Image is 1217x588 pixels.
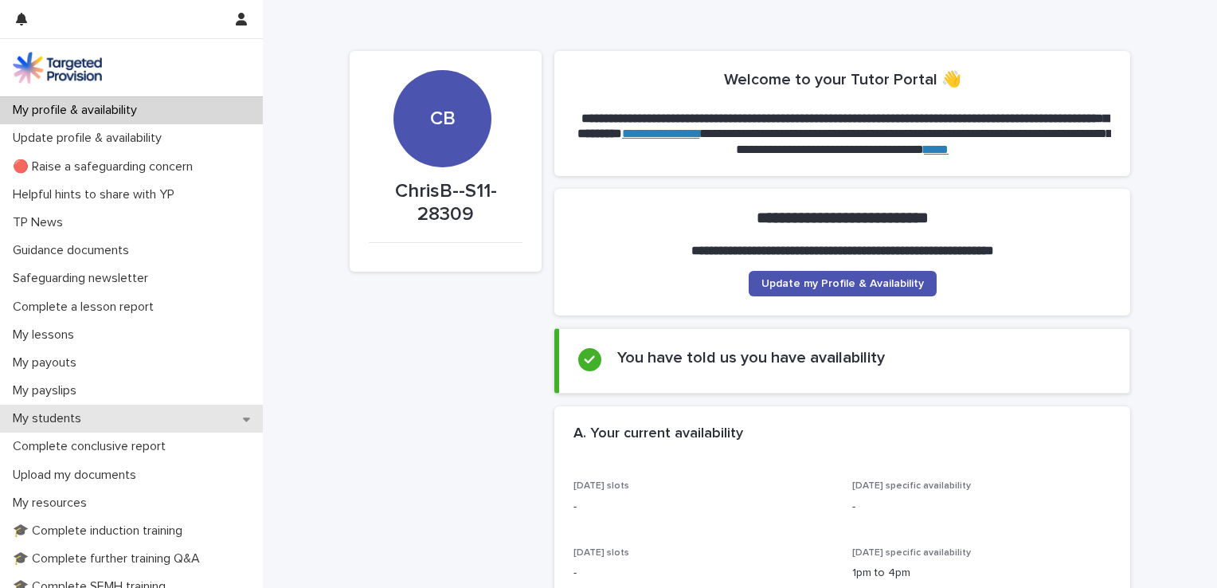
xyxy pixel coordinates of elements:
[6,243,142,258] p: Guidance documents
[6,439,178,454] p: Complete conclusive report
[852,499,1112,515] p: -
[6,215,76,230] p: TP News
[6,468,149,483] p: Upload my documents
[6,271,161,286] p: Safeguarding newsletter
[573,499,833,515] p: -
[852,548,971,558] span: [DATE] specific availability
[852,565,1112,582] p: 1pm to 4pm
[6,103,150,118] p: My profile & availability
[724,70,961,89] h2: Welcome to your Tutor Portal 👋
[6,551,213,566] p: 🎓 Complete further training Q&A
[852,481,971,491] span: [DATE] specific availability
[13,52,102,84] img: M5nRWzHhSzIhMunXDL62
[6,411,94,426] p: My students
[573,425,743,443] h2: A. Your current availability
[6,355,89,370] p: My payouts
[393,10,491,131] div: CB
[617,348,885,367] h2: You have told us you have availability
[6,383,89,398] p: My payslips
[6,300,166,315] p: Complete a lesson report
[6,131,174,146] p: Update profile & availability
[761,278,924,289] span: Update my Profile & Availability
[369,180,522,226] p: ChrisB--S11-28309
[6,187,187,202] p: Helpful hints to share with YP
[573,565,833,582] p: -
[749,271,937,296] a: Update my Profile & Availability
[6,523,195,539] p: 🎓 Complete induction training
[6,327,87,343] p: My lessons
[573,548,629,558] span: [DATE] slots
[573,481,629,491] span: [DATE] slots
[6,159,205,174] p: 🔴 Raise a safeguarding concern
[6,496,100,511] p: My resources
